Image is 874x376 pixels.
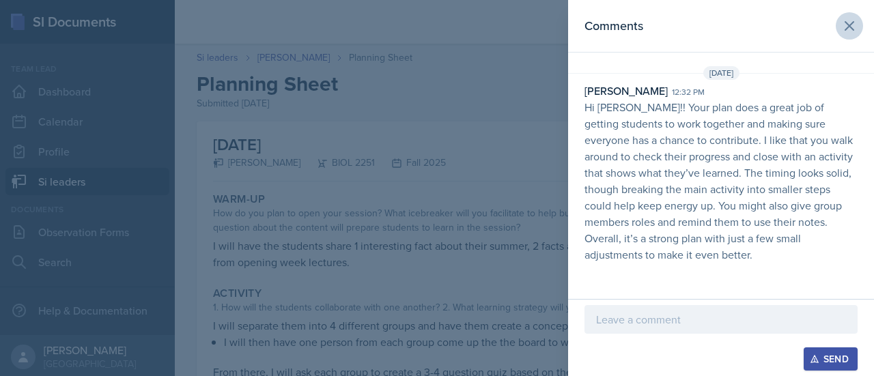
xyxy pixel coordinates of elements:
div: [PERSON_NAME] [584,83,668,99]
div: Send [813,353,849,364]
p: Hi [PERSON_NAME]!! Your plan does a great job of getting students to work together and making sur... [584,99,858,263]
span: [DATE] [703,66,739,80]
div: 12:32 pm [672,86,705,98]
button: Send [804,347,858,371]
h2: Comments [584,16,643,35]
